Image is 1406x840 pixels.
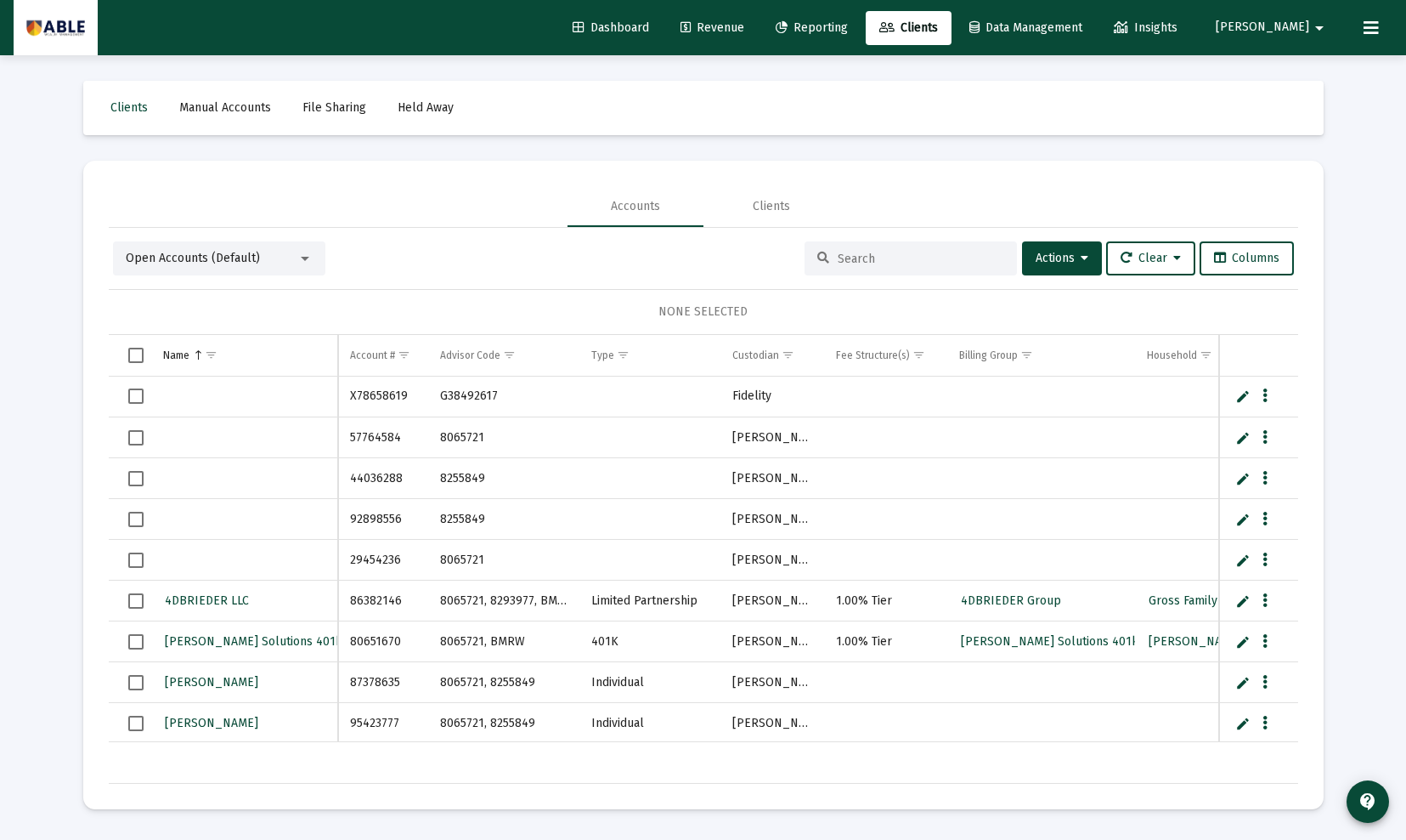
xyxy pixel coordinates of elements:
a: Manual Accounts [166,91,285,125]
td: 1.00% Tier [824,581,947,621]
td: 8065721, BMRW [428,621,579,662]
span: [PERSON_NAME] [165,716,258,730]
a: [PERSON_NAME] Solutions 401k [1147,629,1328,654]
a: Revenue [667,11,758,45]
td: 401K [579,621,720,662]
div: Select row [128,634,144,650]
td: [PERSON_NAME] [720,458,824,499]
div: Select all [128,348,144,363]
a: Edit [1235,593,1251,609]
div: Select row [128,430,144,446]
a: Edit [1235,716,1251,731]
td: [PERSON_NAME] [720,581,824,621]
div: Data grid [109,335,1298,784]
div: Select row [128,593,144,609]
a: Edit [1235,512,1251,527]
a: Edit [1235,634,1251,650]
td: [PERSON_NAME] [720,417,824,458]
td: X78658619 [338,377,428,417]
td: Individual [579,662,720,703]
div: Name [163,349,189,362]
div: Billing Group [959,349,1018,362]
td: 57764584 [338,417,428,458]
td: Column Name [151,335,338,376]
button: [PERSON_NAME] [1195,10,1350,44]
td: 8065721, 8293977, BMRW [428,581,579,621]
div: NONE SELECTED [122,304,1285,321]
td: Column Fee Structure(s) [824,335,947,376]
span: Dashboard [573,20,649,35]
span: Gross Family Household [1149,593,1279,608]
div: Select row [128,389,144,404]
td: 80651670 [338,621,428,662]
span: [PERSON_NAME] Solutions 401k [1149,634,1326,649]
td: 29454236 [338,540,428,581]
a: [PERSON_NAME] [163,711,260,735]
span: Data Management [969,20,1082,35]
span: Show filter options for column 'Billing Group' [1020,349,1033,361]
a: Edit [1235,553,1251,568]
td: [PERSON_NAME] [720,621,824,662]
div: Household [1147,349,1197,362]
td: 44036288 [338,458,428,499]
a: Edit [1235,675,1251,690]
span: Held Away [398,100,454,115]
span: Show filter options for column 'Name' [205,349,217,361]
td: 1.00% Tier [824,621,947,662]
span: Show filter options for column 'Account #' [398,349,410,361]
mat-icon: contact_support [1358,792,1378,812]
div: Advisor Code [440,349,500,362]
span: Clear [1121,251,1181,265]
a: Held Away [384,91,467,125]
span: Manual Accounts [179,100,271,115]
mat-icon: arrow_drop_down [1309,11,1330,45]
a: Gross Family Household [1147,588,1281,613]
span: Show filter options for column 'Advisor Code' [503,349,516,361]
td: Fidelity [720,377,824,417]
td: [PERSON_NAME] [720,499,824,540]
a: File Sharing [289,91,380,125]
div: Select row [128,471,144,486]
a: Dashboard [559,11,663,45]
div: Clients [753,198,790,215]
td: 8255849 [428,458,579,499]
span: Show filter options for column 'Custodian' [782,349,794,361]
span: 4DBRIEDER Group [961,593,1061,608]
span: Clients [110,100,148,115]
button: Clear [1106,241,1195,275]
a: Reporting [762,11,861,45]
td: Column Advisor Code [428,335,579,376]
td: Column Type [579,335,720,376]
td: 87378635 [338,662,428,703]
span: Actions [1036,251,1088,265]
img: Dashboard [26,11,85,45]
span: Show filter options for column 'Fee Structure(s)' [912,349,925,361]
td: 8065721 [428,540,579,581]
td: Column Custodian [720,335,824,376]
a: 4DBRIEDER LLC [163,588,251,613]
span: File Sharing [302,100,366,115]
span: Reporting [776,20,848,35]
div: Custodian [732,349,779,362]
span: 4DBRIEDER LLC [165,593,249,608]
td: G38492617 [428,377,579,417]
a: Insights [1100,11,1191,45]
button: Actions [1022,241,1102,275]
td: [PERSON_NAME] [720,540,824,581]
span: Columns [1214,251,1279,265]
span: Insights [1114,20,1177,35]
div: Select row [128,675,144,690]
div: Accounts [611,198,660,215]
td: 95423777 [338,703,428,744]
span: Clients [879,20,938,35]
div: Fee Structure(s) [836,349,910,362]
a: Edit [1235,430,1251,446]
td: Limited Partnership [579,581,720,621]
div: Select row [128,716,144,731]
span: Show filter options for column 'Household' [1200,349,1212,361]
td: 86382146 [338,581,428,621]
span: [PERSON_NAME] [1216,20,1309,35]
span: [PERSON_NAME] Solutions 401k [165,634,342,649]
span: [PERSON_NAME] Solutions 401k [961,634,1138,649]
div: Select row [128,553,144,568]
